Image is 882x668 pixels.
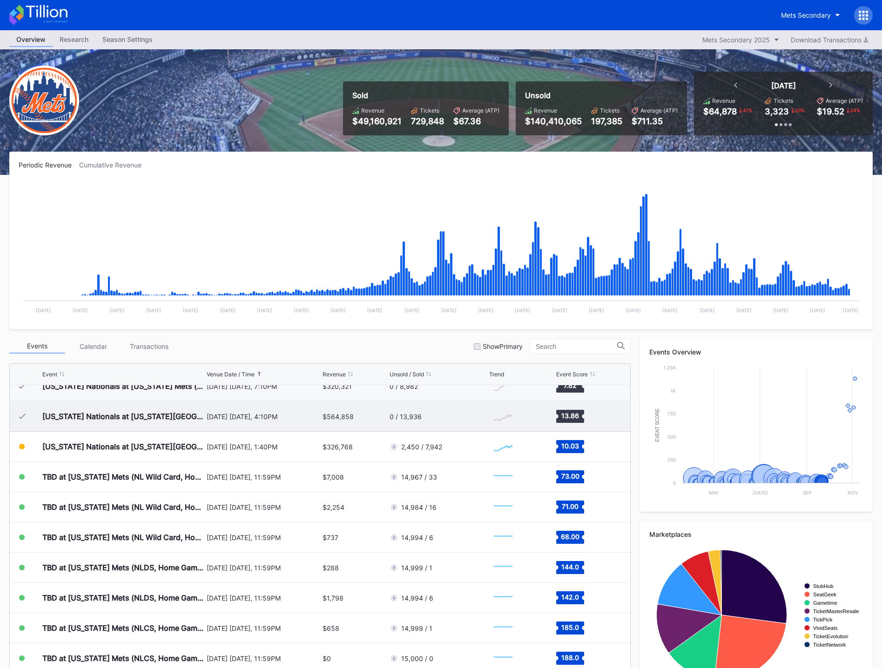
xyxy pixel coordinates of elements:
div: Tickets [600,107,619,114]
div: TBD at [US_STATE] Mets (NL Wild Card, Home Game 2) (If Necessary) [42,502,204,512]
div: Trend [489,371,504,378]
div: $2,254 [323,503,344,511]
div: 0 / 13,936 [390,413,422,421]
text: 144.0 [561,563,579,571]
div: [DATE] [DATE], 11:59PM [207,655,320,662]
button: Download Transactions [786,33,873,46]
text: [DATE] [257,307,272,313]
text: [DATE] [441,307,457,313]
text: [DATE] [36,307,51,313]
div: Calendar [65,339,121,354]
text: TicketEvolution [813,634,848,639]
text: 10.03 [561,442,579,450]
div: 41 % [742,107,753,114]
svg: Chart title [489,586,517,609]
div: TBD at [US_STATE] Mets (NLDS, Home Game 1) (If Necessary) (Date TBD) [42,563,204,572]
div: 15,000 / 0 [401,655,433,662]
div: [DATE] [DATE], 11:59PM [207,594,320,602]
text: TickPick [813,617,833,622]
text: [DATE] [773,307,788,313]
text: [DATE] [73,307,88,313]
div: [US_STATE] Nationals at [US_STATE][GEOGRAPHIC_DATA] (Long Sleeve T-Shirt Giveaway) [42,412,204,421]
div: Average (ATP) [462,107,499,114]
div: $320,321 [323,382,352,390]
div: 3,323 [765,107,789,116]
div: 0 / 8,982 [390,382,418,390]
div: Mets Secondary [781,11,831,19]
text: 188.0 [561,654,579,661]
div: $658 [323,624,339,632]
div: $64,878 [703,107,737,116]
div: Average (ATP) [640,107,678,114]
div: $326,768 [323,443,353,451]
text: 250 [667,457,676,462]
text: [DATE] [736,307,752,313]
button: Mets Secondary [774,7,847,24]
text: StubHub [813,583,834,589]
div: $1,798 [323,594,343,602]
text: Gametime [813,600,837,606]
div: [DATE] [771,81,796,90]
div: Research [53,33,95,46]
div: Show Primary [483,342,523,350]
img: New-York-Mets-Transparent.png [9,66,79,135]
div: Cumulative Revenue [79,161,149,169]
text: 185.0 [561,623,579,631]
div: [DATE] [DATE], 4:10PM [207,413,320,421]
div: TBD at [US_STATE] Mets (NLCS, Home Game 1) (If Necessary) (Date TBD) [42,623,204,633]
text: [DATE] [810,307,825,313]
text: [DATE] [515,307,530,313]
div: [US_STATE] Nationals at [US_STATE][GEOGRAPHIC_DATA] [42,442,204,451]
div: 14,999 / 1 [401,624,432,632]
div: Periodic Revenue [19,161,79,169]
div: Venue Date / Time [207,371,255,378]
div: Mets Secondary 2025 [702,36,770,44]
text: [DATE] [662,307,678,313]
div: [DATE] [DATE], 11:59PM [207,564,320,572]
svg: Chart title [489,435,517,458]
div: [DATE] [DATE], 11:59PM [207,503,320,511]
div: Tickets [420,107,439,114]
div: $19.52 [817,107,844,116]
div: $49,160,921 [352,116,402,126]
text: 71.00 [562,502,579,510]
text: [DATE] [843,307,858,313]
text: [DATE] [552,307,567,313]
div: Download Transactions [791,36,868,44]
text: [DATE] [183,307,198,313]
text: 0 [673,480,676,486]
text: [DATE] [589,307,604,313]
text: [DATE] [330,307,346,313]
svg: Chart title [489,495,517,519]
text: 750 [667,411,676,416]
text: TicketMasterResale [813,608,859,614]
div: Marketplaces [649,530,863,538]
div: Unsold [525,91,678,100]
div: TBD at [US_STATE] Mets (NL Wild Card, Home Game 1) (If Necessary) [42,472,204,481]
svg: Chart title [489,405,517,428]
div: 2,450 / 7,942 [401,443,442,451]
text: 142.0 [561,593,579,601]
div: TBD at [US_STATE] Mets (NL Wild Card, Home Game 3) (If Necessary) [42,533,204,542]
div: [US_STATE] Nationals at [US_STATE] Mets (Pop-Up Home Run Apple Giveaway) [42,381,204,391]
div: Event [42,371,57,378]
svg: Chart title [649,363,863,502]
div: Season Settings [95,33,160,46]
div: [DATE] [DATE], 11:59PM [207,624,320,632]
text: [DATE] [753,490,768,495]
svg: Chart title [489,374,517,398]
div: 14,994 / 6 [401,534,433,541]
a: Season Settings [95,33,160,47]
text: [DATE] [294,307,309,313]
text: 1.25k [663,365,676,370]
div: $288 [323,564,339,572]
div: 14,994 / 6 [401,594,433,602]
div: Events Overview [649,348,863,356]
div: Transactions [121,339,177,354]
text: May [709,490,719,495]
text: 73.00 [561,472,579,480]
button: Mets Secondary 2025 [698,33,784,46]
text: [DATE] [404,307,420,313]
div: [DATE] [DATE], 11:59PM [207,473,320,481]
div: Events [9,339,65,354]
